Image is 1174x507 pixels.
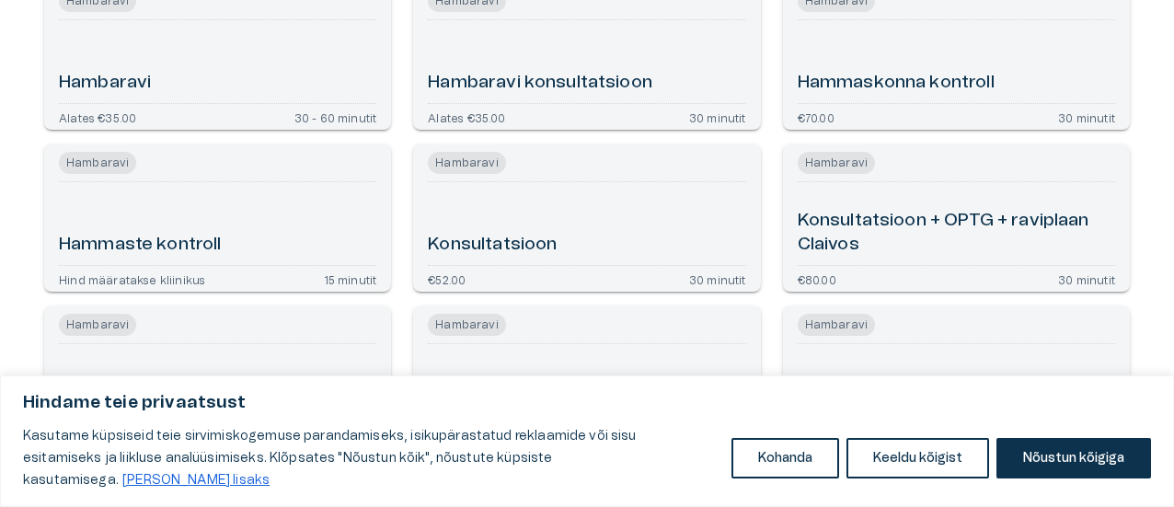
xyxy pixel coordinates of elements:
a: Loe lisaks [121,473,270,488]
span: Hambaravi [798,152,875,174]
h6: Konsultatsioon + OPTG + raviplaan Claivos [798,209,1115,258]
button: Keeldu kõigist [846,438,989,478]
h6: Hambaravi konsultatsioon [428,71,652,96]
span: Hambaravi [59,314,136,336]
span: Hambaravi [798,314,875,336]
h6: Hammaste kontroll [59,233,222,258]
span: Hambaravi [428,152,505,174]
h6: Hambaravi [59,71,151,96]
h6: Hammaskonna kontroll [798,71,995,96]
h6: Konsultatsioon [428,233,557,258]
p: Alates €35.00 [59,111,136,122]
a: Open service booking details [783,144,1130,292]
span: Help [94,15,121,29]
p: 30 minutit [1058,273,1115,284]
a: Open service booking details [783,306,1130,454]
p: Hind määratakse kliinikus [59,273,205,284]
p: €52.00 [428,273,466,284]
p: 30 minutit [689,273,746,284]
p: 15 minutit [324,273,377,284]
span: Hambaravi [428,314,505,336]
a: Open service booking details [413,306,760,454]
a: Open service booking details [413,144,760,292]
span: Hambaravi [59,152,136,174]
a: Open service booking details [44,306,391,454]
p: €70.00 [798,111,834,122]
button: Nõustun kõigiga [996,438,1151,478]
a: Open service booking details [44,144,391,292]
p: Kasutame küpsiseid teie sirvimiskogemuse parandamiseks, isikupärastatud reklaamide või sisu esita... [23,425,718,491]
p: €80.00 [798,273,836,284]
p: Alates €35.00 [428,111,505,122]
button: Kohanda [731,438,839,478]
p: 30 minutit [689,111,746,122]
p: 30 minutit [1058,111,1115,122]
p: 30 - 60 minutit [294,111,377,122]
p: Hindame teie privaatsust [23,392,1151,414]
